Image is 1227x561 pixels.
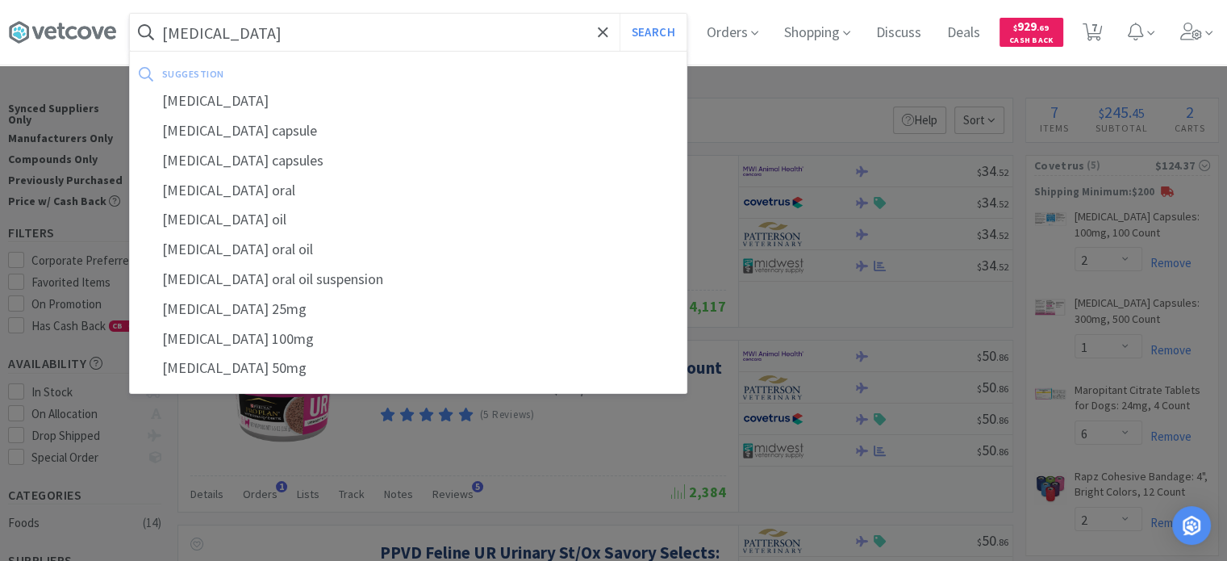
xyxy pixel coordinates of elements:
[130,235,687,265] div: [MEDICAL_DATA] oral oil
[1172,506,1211,545] div: Open Intercom Messenger
[130,205,687,235] div: [MEDICAL_DATA] oil
[620,14,687,51] button: Search
[1013,23,1017,33] span: $
[130,14,687,51] input: Search by item, sku, manufacturer, ingredient, size...
[870,26,928,40] a: Discuss
[130,265,687,295] div: [MEDICAL_DATA] oral oil suspension
[130,86,687,116] div: [MEDICAL_DATA]
[130,146,687,176] div: [MEDICAL_DATA] capsules
[130,116,687,146] div: [MEDICAL_DATA] capsule
[1037,23,1049,33] span: . 69
[162,61,451,86] div: suggestion
[130,354,687,383] div: [MEDICAL_DATA] 50mg
[1076,27,1109,42] a: 7
[130,295,687,324] div: [MEDICAL_DATA] 25mg
[1013,19,1049,34] span: 929
[1009,36,1054,47] span: Cash Back
[941,26,987,40] a: Deals
[1000,10,1063,54] a: $929.69Cash Back
[130,176,687,206] div: [MEDICAL_DATA] oral
[130,324,687,354] div: [MEDICAL_DATA] 100mg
